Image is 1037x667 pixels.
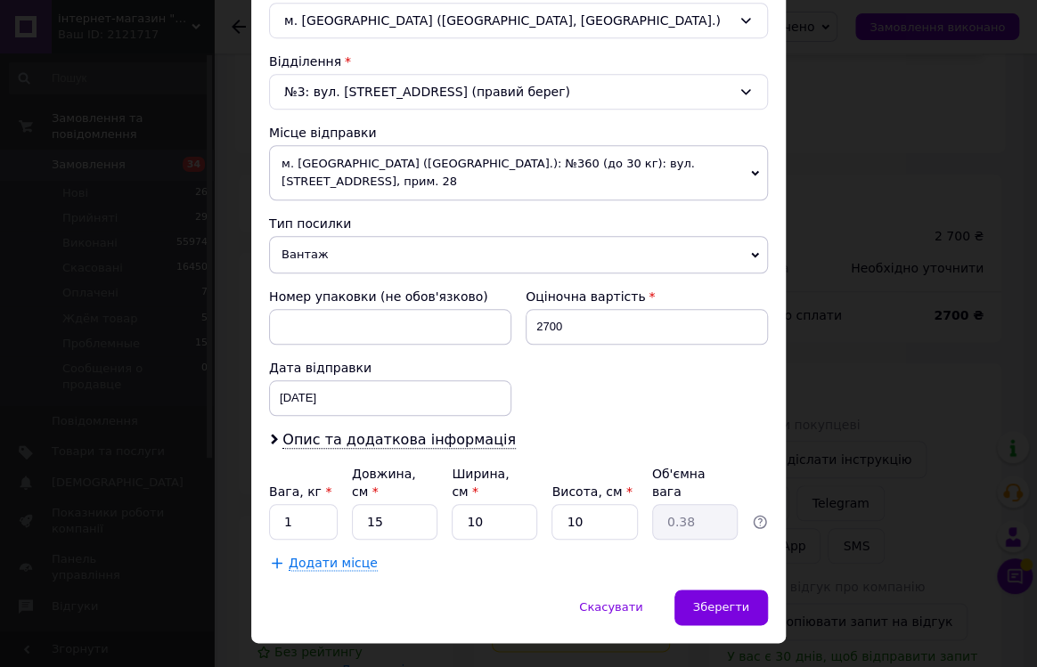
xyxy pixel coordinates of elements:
[289,556,378,571] span: Додати місце
[579,600,642,614] span: Скасувати
[269,126,377,140] span: Місце відправки
[551,484,632,499] label: Висота, см
[269,74,768,110] div: №3: вул. [STREET_ADDRESS] (правий берег)
[269,145,768,200] span: м. [GEOGRAPHIC_DATA] ([GEOGRAPHIC_DATA].): №360 (до 30 кг): вул. [STREET_ADDRESS], прим. 28
[452,467,509,499] label: Ширина, см
[526,288,768,305] div: Оціночна вартість
[352,467,416,499] label: Довжина, см
[269,236,768,273] span: Вантаж
[269,3,768,38] div: м. [GEOGRAPHIC_DATA] ([GEOGRAPHIC_DATA], [GEOGRAPHIC_DATA].)
[693,600,749,614] span: Зберегти
[269,53,768,70] div: Відділення
[652,465,738,500] div: Об'ємна вага
[269,484,331,499] label: Вага, кг
[269,216,351,231] span: Тип посилки
[269,288,511,305] div: Номер упаковки (не обов'язково)
[282,431,516,449] span: Опис та додаткова інформація
[269,359,511,377] div: Дата відправки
